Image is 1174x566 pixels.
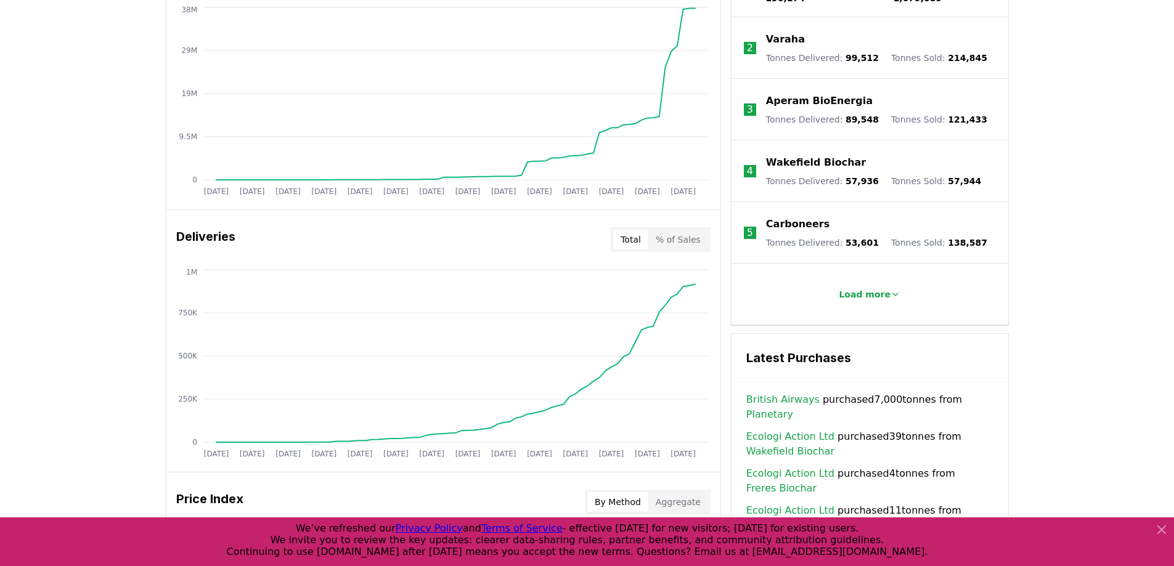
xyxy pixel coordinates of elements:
[891,175,981,187] p: Tonnes Sold :
[179,132,197,141] tspan: 9.5M
[746,392,993,422] span: purchased 7,000 tonnes from
[766,94,873,108] a: Aperam BioEnergia
[746,444,834,459] a: Wakefield Biochar
[239,187,264,196] tspan: [DATE]
[648,492,708,512] button: Aggregate
[311,450,336,458] tspan: [DATE]
[846,115,879,124] span: 89,548
[747,102,753,117] p: 3
[766,155,866,170] a: Wakefield Biochar
[178,352,198,360] tspan: 500K
[347,450,372,458] tspan: [DATE]
[766,113,879,126] p: Tonnes Delivered :
[746,466,993,496] span: purchased 4 tonnes from
[527,450,552,458] tspan: [DATE]
[839,288,891,301] p: Load more
[598,187,624,196] tspan: [DATE]
[383,187,409,196] tspan: [DATE]
[846,53,879,63] span: 99,512
[181,6,197,14] tspan: 38M
[746,429,834,444] a: Ecologi Action Ltd
[891,113,987,126] p: Tonnes Sold :
[491,450,516,458] tspan: [DATE]
[846,176,879,186] span: 57,936
[635,187,660,196] tspan: [DATE]
[598,450,624,458] tspan: [DATE]
[747,225,753,240] p: 5
[613,230,648,249] button: Total
[181,46,197,55] tspan: 29M
[178,395,198,403] tspan: 250K
[671,450,696,458] tspan: [DATE]
[563,187,588,196] tspan: [DATE]
[181,89,197,98] tspan: 19M
[648,230,708,249] button: % of Sales
[419,187,444,196] tspan: [DATE]
[671,187,696,196] tspan: [DATE]
[563,450,588,458] tspan: [DATE]
[746,481,817,496] a: Freres Biochar
[178,309,198,317] tspan: 750K
[186,268,197,277] tspan: 1M
[746,407,793,422] a: Planetary
[766,237,879,249] p: Tonnes Delivered :
[311,187,336,196] tspan: [DATE]
[891,52,987,64] p: Tonnes Sold :
[587,492,648,512] button: By Method
[176,490,243,514] h3: Price Index
[746,503,834,518] a: Ecologi Action Ltd
[829,282,910,307] button: Load more
[891,237,987,249] p: Tonnes Sold :
[746,429,993,459] span: purchased 39 tonnes from
[635,450,660,458] tspan: [DATE]
[239,450,264,458] tspan: [DATE]
[383,450,409,458] tspan: [DATE]
[948,115,987,124] span: 121,433
[766,32,805,47] a: Varaha
[275,450,301,458] tspan: [DATE]
[347,187,372,196] tspan: [DATE]
[176,227,235,252] h3: Deliveries
[948,53,987,63] span: 214,845
[203,187,229,196] tspan: [DATE]
[746,392,820,407] a: British Airways
[766,52,879,64] p: Tonnes Delivered :
[746,349,993,367] h3: Latest Purchases
[747,41,753,55] p: 2
[192,176,197,184] tspan: 0
[192,438,197,447] tspan: 0
[766,217,830,232] a: Carboneers
[846,238,879,248] span: 53,601
[746,503,993,533] span: purchased 11 tonnes from
[746,466,834,481] a: Ecologi Action Ltd
[527,187,552,196] tspan: [DATE]
[203,450,229,458] tspan: [DATE]
[491,187,516,196] tspan: [DATE]
[455,450,480,458] tspan: [DATE]
[419,450,444,458] tspan: [DATE]
[766,175,879,187] p: Tonnes Delivered :
[455,187,480,196] tspan: [DATE]
[747,164,753,179] p: 4
[275,187,301,196] tspan: [DATE]
[948,176,981,186] span: 57,944
[948,238,987,248] span: 138,587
